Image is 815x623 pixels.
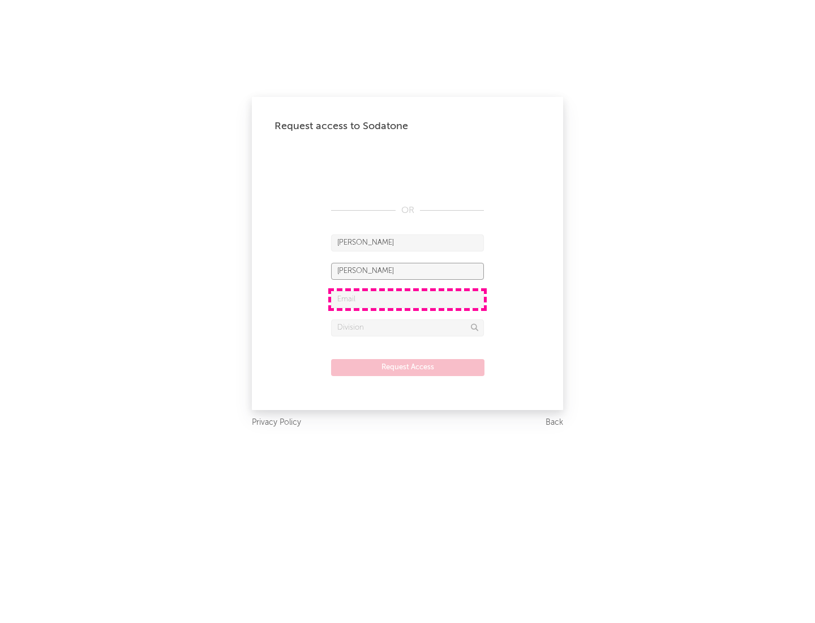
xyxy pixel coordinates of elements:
[331,234,484,251] input: First Name
[546,416,563,430] a: Back
[274,120,541,133] div: Request access to Sodatone
[331,204,484,217] div: OR
[331,359,484,376] button: Request Access
[331,319,484,336] input: Division
[252,416,301,430] a: Privacy Policy
[331,263,484,280] input: Last Name
[331,291,484,308] input: Email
